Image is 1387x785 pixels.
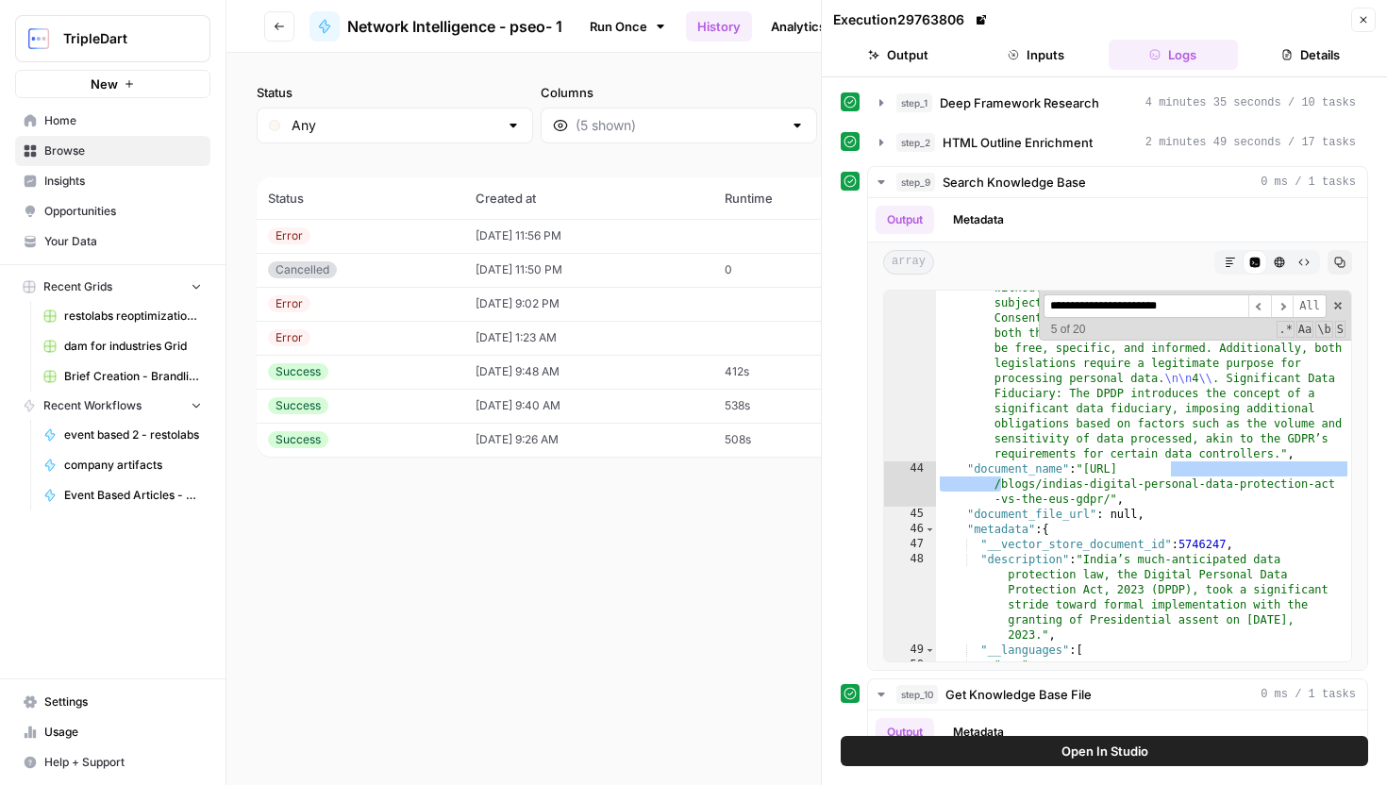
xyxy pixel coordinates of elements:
a: Run Once [577,10,678,42]
div: Success [268,363,328,380]
a: company artifacts [35,450,210,480]
img: TripleDart Logo [22,22,56,56]
td: 538s [713,389,874,423]
a: Network Intelligence - pseo- 1 [309,11,562,42]
div: Error [268,227,310,244]
td: [DATE] 11:50 PM [464,253,713,287]
span: New [91,75,118,93]
span: restolabs reoptimizations aug [64,308,202,325]
div: 44 [884,461,936,507]
a: restolabs reoptimizations aug [35,301,210,331]
button: 0 ms / 1 tasks [868,167,1367,197]
button: 2 minutes 49 seconds / 17 tasks [868,127,1367,158]
span: array [883,250,934,275]
a: History [686,11,752,42]
span: Recent Workflows [43,397,142,414]
a: Event Based Articles - Restolabs [35,480,210,510]
a: event based 2 - restolabs [35,420,210,450]
span: Toggle code folding, rows 46 through 57 [925,522,935,537]
span: event based 2 - restolabs [64,426,202,443]
span: Get Knowledge Base File [945,685,1092,704]
a: Your Data [15,226,210,257]
td: [DATE] 9:40 AM [464,389,713,423]
a: Settings [15,687,210,717]
span: 4 minutes 35 seconds / 10 tasks [1145,94,1356,111]
span: Your Data [44,233,202,250]
td: [DATE] 11:56 PM [464,219,713,253]
th: Status [257,177,464,219]
button: Help + Support [15,747,210,777]
label: Status [257,83,533,102]
span: RegExp Search [1277,321,1294,338]
td: [DATE] 9:26 AM [464,423,713,457]
span: HTML Outline Enrichment [943,133,1093,152]
div: 48 [884,552,936,643]
button: 0 ms / 1 tasks [868,679,1367,710]
span: Whole Word Search [1315,321,1332,338]
span: Network Intelligence - pseo- 1 [347,15,562,38]
a: Browse [15,136,210,166]
button: Metadata [942,718,1015,746]
button: Inputs [971,40,1101,70]
td: [DATE] 9:48 AM [464,355,713,389]
label: Columns [541,83,817,102]
span: company artifacts [64,457,202,474]
span: Search In Selection [1335,321,1345,338]
span: Usage [44,724,202,741]
span: step_1 [896,93,932,112]
div: 46 [884,522,936,537]
th: Created at [464,177,713,219]
span: Help + Support [44,754,202,771]
span: Deep Framework Research [940,93,1099,112]
a: Usage [15,717,210,747]
span: 2 minutes 49 seconds / 17 tasks [1145,134,1356,151]
span: Home [44,112,202,129]
span: 0 ms / 1 tasks [1261,174,1356,191]
span: TripleDart [63,29,177,48]
span: 5 of 20 [1044,322,1094,337]
button: 4 minutes 35 seconds / 10 tasks [868,88,1367,118]
td: 412s [713,355,874,389]
span: Recent Grids [43,278,112,295]
span: ​ [1271,294,1294,318]
span: dam for industries Grid [64,338,202,355]
td: [DATE] 9:02 PM [464,287,713,321]
span: step_10 [896,685,938,704]
input: Any [292,116,498,135]
button: Recent Grids [15,273,210,301]
span: Search Knowledge Base [943,173,1086,192]
div: 49 [884,643,936,658]
button: Output [876,206,934,234]
span: Insights [44,173,202,190]
button: Logs [1109,40,1239,70]
a: Opportunities [15,196,210,226]
a: Insights [15,166,210,196]
input: (5 shown) [576,116,782,135]
button: Output [876,718,934,746]
div: 45 [884,507,936,522]
span: ​ [1248,294,1271,318]
div: 47 [884,537,936,552]
button: Output [833,40,963,70]
button: New [15,70,210,98]
div: Error [268,329,310,346]
span: Settings [44,693,202,710]
span: Alt-Enter [1293,294,1327,318]
span: Event Based Articles - Restolabs [64,487,202,504]
span: step_9 [896,173,935,192]
div: 0 ms / 1 tasks [868,198,1367,670]
div: Execution 29763806 [833,10,991,29]
button: Recent Workflows [15,392,210,420]
td: 0 [713,253,874,287]
div: Cancelled [268,261,337,278]
span: 0 ms / 1 tasks [1261,686,1356,703]
a: dam for industries Grid [35,331,210,361]
div: 50 [884,658,936,673]
span: (7 records) [257,143,1357,177]
span: Toggle code folding, rows 49 through 51 [925,643,935,658]
span: Brief Creation - Brandlife Grid [64,368,202,385]
a: Home [15,106,210,136]
span: step_2 [896,133,935,152]
a: Analytics [760,11,837,42]
th: Runtime [713,177,874,219]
